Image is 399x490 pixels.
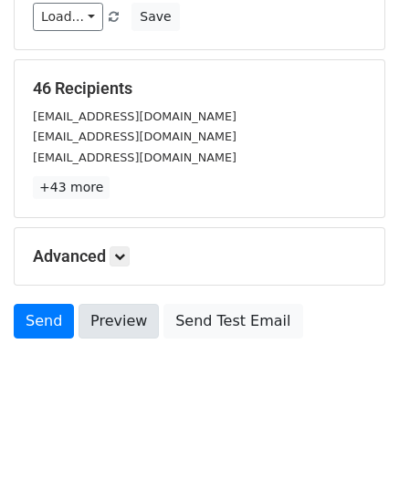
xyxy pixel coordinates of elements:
[33,246,366,266] h5: Advanced
[308,402,399,490] iframe: Chat Widget
[33,78,366,99] h5: 46 Recipients
[131,3,179,31] button: Save
[14,304,74,339] a: Send
[33,176,110,199] a: +43 more
[33,151,236,164] small: [EMAIL_ADDRESS][DOMAIN_NAME]
[308,402,399,490] div: Tiện ích trò chuyện
[33,3,103,31] a: Load...
[33,130,236,143] small: [EMAIL_ADDRESS][DOMAIN_NAME]
[163,304,302,339] a: Send Test Email
[33,109,236,123] small: [EMAIL_ADDRESS][DOMAIN_NAME]
[79,304,159,339] a: Preview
